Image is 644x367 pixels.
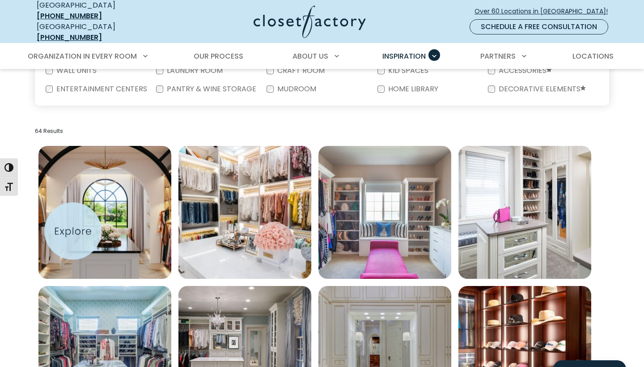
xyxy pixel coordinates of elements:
a: [PHONE_NUMBER] [37,32,102,43]
label: Mudroom [274,85,318,93]
a: Open inspiration gallery to preview enlarged image [458,146,591,279]
label: Wall Units [53,67,98,74]
p: 64 Results [35,127,609,135]
label: Kid Spaces [385,67,430,74]
span: Locations [572,51,614,61]
img: Closet Factory Logo [254,5,366,38]
label: Laundry Room [163,67,225,74]
img: Walk-in closet with dual hanging rods, crown molding, built-in drawers and window seat bench. [318,146,451,279]
img: Spacious custom walk-in closet with abundant wardrobe space, center island storage [38,146,171,279]
a: Open inspiration gallery to preview enlarged image [38,146,171,279]
a: Open inspiration gallery to preview enlarged image [318,146,451,279]
label: Entertainment Centers [53,85,149,93]
img: Walk-in closet with open shoe shelving with elite chrome toe stops, glass inset door fronts, and ... [458,146,591,279]
span: Inspiration [382,51,426,61]
span: Organization in Every Room [28,51,137,61]
span: Partners [480,51,516,61]
span: Our Process [194,51,243,61]
span: About Us [292,51,328,61]
label: Decorative Elements [495,85,588,93]
a: Schedule a Free Consultation [470,19,608,34]
a: [PHONE_NUMBER] [37,11,102,21]
img: Custom white melamine system with triple-hang wardrobe rods, gold-tone hanging hardware, and inte... [178,146,311,279]
label: Home Library [385,85,440,93]
div: [GEOGRAPHIC_DATA] [37,21,166,43]
span: Over 60 Locations in [GEOGRAPHIC_DATA]! [475,7,615,16]
nav: Primary Menu [21,44,623,69]
label: Accessories [495,67,554,75]
a: Open inspiration gallery to preview enlarged image [178,146,311,279]
a: Over 60 Locations in [GEOGRAPHIC_DATA]! [474,4,615,19]
label: Craft Room [274,67,326,74]
label: Pantry & Wine Storage [163,85,258,93]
